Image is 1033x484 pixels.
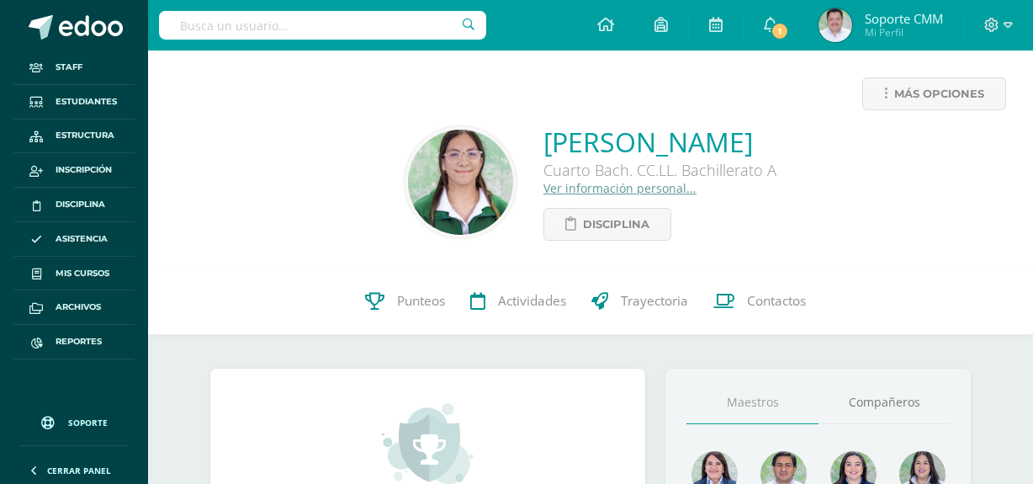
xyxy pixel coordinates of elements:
[13,257,135,291] a: Mis cursos
[543,160,776,180] div: Cuarto Bach. CC.LL. Bachillerato A
[747,292,806,310] span: Contactos
[862,77,1006,110] a: Más opciones
[13,290,135,325] a: Archivos
[68,417,108,428] span: Soporte
[56,267,109,280] span: Mis cursos
[408,130,513,235] img: dd8e2bff8f3d5d53cd7b4f8e1b77c128.png
[583,209,649,240] span: Disciplina
[579,268,701,335] a: Trayectoria
[894,78,984,109] span: Más opciones
[818,8,852,42] img: da9bed96fdbd86ad5b655bd5bd27e0c8.png
[543,124,776,160] a: [PERSON_NAME]
[498,292,566,310] span: Actividades
[543,180,697,196] a: Ver información personal...
[56,129,114,142] span: Estructura
[865,10,943,27] span: Soporte CMM
[621,292,688,310] span: Trayectoria
[13,222,135,257] a: Asistencia
[56,335,102,348] span: Reportes
[159,11,486,40] input: Busca un usuario...
[56,301,101,314] span: Archivos
[56,198,105,211] span: Disciplina
[13,188,135,222] a: Disciplina
[56,163,112,177] span: Inscripción
[397,292,445,310] span: Punteos
[56,232,108,246] span: Asistencia
[771,22,789,40] span: 1
[13,51,135,85] a: Staff
[701,268,818,335] a: Contactos
[13,85,135,120] a: Estudiantes
[13,325,135,359] a: Reportes
[47,465,111,476] span: Cerrar panel
[56,61,82,74] span: Staff
[458,268,579,335] a: Actividades
[352,268,458,335] a: Punteos
[20,400,128,441] a: Soporte
[13,120,135,154] a: Estructura
[13,153,135,188] a: Inscripción
[686,381,818,424] a: Maestros
[543,208,671,241] a: Disciplina
[56,95,117,109] span: Estudiantes
[818,381,951,424] a: Compañeros
[865,25,943,40] span: Mi Perfil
